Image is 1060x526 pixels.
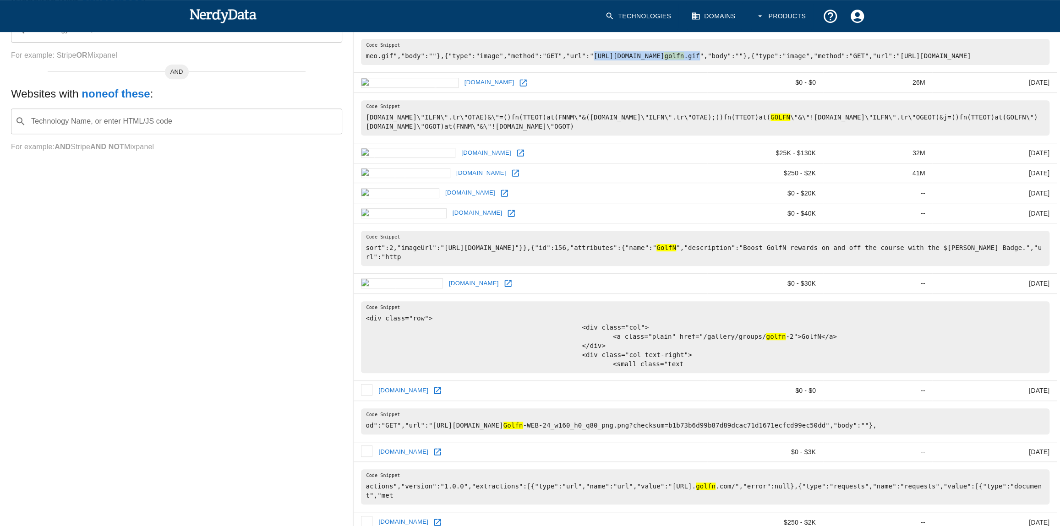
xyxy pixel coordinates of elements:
[11,87,342,101] h5: Websites with :
[823,203,933,223] td: --
[664,52,684,60] hl: golfn
[361,39,1049,65] pre: meo.gif","body":""},{"type":"image","method":"GET","url":"[URL][DOMAIN_NAME] .gif","body":""},{"t...
[707,163,823,183] td: $250 - $2K
[90,143,124,151] b: AND NOT
[823,183,933,203] td: --
[376,384,431,398] a: [DOMAIN_NAME]
[361,148,455,158] img: sportmaterial.se icon
[497,186,511,200] a: Open betmajic.fun in new window
[707,203,823,223] td: $0 - $40K
[361,231,1049,266] pre: sort":2,"imageUrl":"[URL][DOMAIN_NAME]"}},{"id":156,"attributes":{"name":" ","description":"Boost...
[76,51,87,59] b: OR
[932,73,1057,93] td: [DATE]
[932,380,1057,401] td: [DATE]
[462,76,517,90] a: [DOMAIN_NAME]
[932,163,1057,183] td: [DATE]
[361,469,1049,504] pre: actions","version":"1.0.0","extractions":[{"type":"url","name":"url","value":"[URL]. .com/","erro...
[361,278,443,288] img: brave.photos icon
[508,166,522,180] a: Open foretagsgolf.se in new window
[770,114,790,121] hl: GOLFN
[817,3,844,30] button: Support and Documentation
[707,143,823,163] td: $25K - $130K
[361,168,450,178] img: foretagsgolf.se icon
[443,186,497,200] a: [DOMAIN_NAME]
[450,206,505,220] a: [DOMAIN_NAME]
[189,6,257,25] img: NerdyData.com
[932,442,1057,462] td: [DATE]
[707,183,823,203] td: $0 - $20K
[766,333,786,340] hl: golfn
[361,384,372,396] img: golf-ooe.at icon
[932,273,1057,293] td: [DATE]
[932,143,1057,163] td: [DATE]
[361,408,1049,434] pre: od":"GET","url":"[URL][DOMAIN_NAME] -WEB-24_w160_h0_q80_png.png?checksum=b1b73b6d99b87d89dcac71d1...
[361,301,1049,373] pre: <div class="row"> <div class="col"> <a class="plain" href="/gallery/groups/ -2">GolfN</a> </div> ...
[361,100,1049,136] pre: [DOMAIN_NAME]\"ILFN\".tr\"OTAE)&\"=()fn(TTEOT)at(FNNM\"&([DOMAIN_NAME]\"ILFN\".tr\"OTAE);()fn(TTE...
[656,244,676,251] hl: GolfN
[431,384,444,397] a: Open golf-ooe.at in new window
[82,87,150,100] b: none of these
[454,166,508,180] a: [DOMAIN_NAME]
[459,146,514,160] a: [DOMAIN_NAME]
[823,73,933,93] td: 26M
[696,483,716,490] hl: golfn
[844,3,871,30] button: Account Settings
[376,445,431,459] a: [DOMAIN_NAME]
[707,442,823,462] td: $0 - $3K
[361,78,458,88] img: dreamsworld.org icon
[431,445,444,459] a: Open golfn.com in new window
[823,442,933,462] td: --
[501,277,515,290] a: Open brave.photos in new window
[11,141,342,152] p: For example: Stripe Mixpanel
[823,163,933,183] td: 41M
[600,3,678,30] a: Technologies
[932,203,1057,223] td: [DATE]
[504,206,518,220] a: Open bonkcoin.com in new window
[503,422,523,429] hl: Golfn
[361,188,439,198] img: betmajic.fun icon
[11,50,342,61] p: For example: Stripe Mixpanel
[823,380,933,401] td: --
[932,183,1057,203] td: [DATE]
[707,380,823,401] td: $0 - $0
[361,445,372,457] img: golfn.com icon
[686,3,743,30] a: Domains
[707,73,823,93] td: $0 - $0
[361,208,446,218] img: bonkcoin.com icon
[823,273,933,293] td: --
[514,146,527,160] a: Open sportmaterial.se in new window
[165,67,189,76] span: AND
[447,277,501,291] a: [DOMAIN_NAME]
[516,76,530,90] a: Open dreamsworld.org in new window
[750,3,813,30] button: Products
[707,273,823,293] td: $0 - $30K
[55,143,71,151] b: AND
[823,143,933,163] td: 32M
